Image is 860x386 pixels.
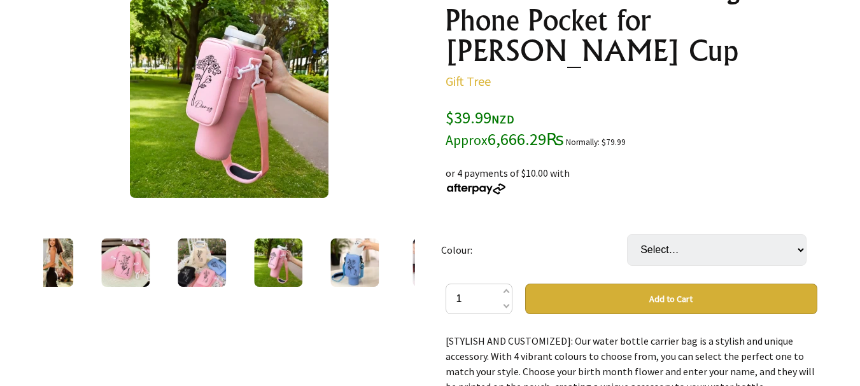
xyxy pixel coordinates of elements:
[525,284,817,314] button: Add to Cart
[101,238,150,287] img: Water Bottle Carrier Bag with Phone Pocket for Stanley Cup
[446,73,491,89] a: Gift Tree
[412,238,449,287] img: Water Bottle Carrier Bag with Phone Pocket for Stanley Cup
[446,107,564,149] span: $39.99 6,666.29₨
[491,112,514,127] span: NZD
[330,238,379,287] img: Water Bottle Carrier Bag with Phone Pocket for Stanley Cup
[178,238,226,287] img: Water Bottle Carrier Bag with Phone Pocket for Stanley Cup
[446,183,507,195] img: Afterpay
[254,238,302,287] img: Water Bottle Carrier Bag with Phone Pocket for Stanley Cup
[566,137,626,148] small: Normally: $79.99
[441,216,627,284] td: Colour:
[446,150,817,196] div: or 4 payments of $10.00 with
[446,132,488,149] small: Approx
[25,238,73,287] img: Water Bottle Carrier Bag with Phone Pocket for Stanley Cup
